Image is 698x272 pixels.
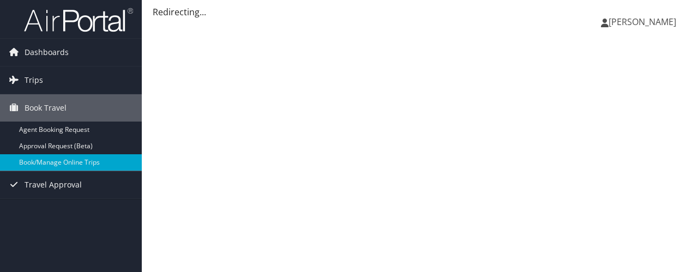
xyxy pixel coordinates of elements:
[24,7,133,33] img: airportal-logo.png
[25,67,43,94] span: Trips
[153,5,687,19] div: Redirecting...
[601,5,687,38] a: [PERSON_NAME]
[25,171,82,198] span: Travel Approval
[25,94,67,122] span: Book Travel
[609,16,676,28] span: [PERSON_NAME]
[25,39,69,66] span: Dashboards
